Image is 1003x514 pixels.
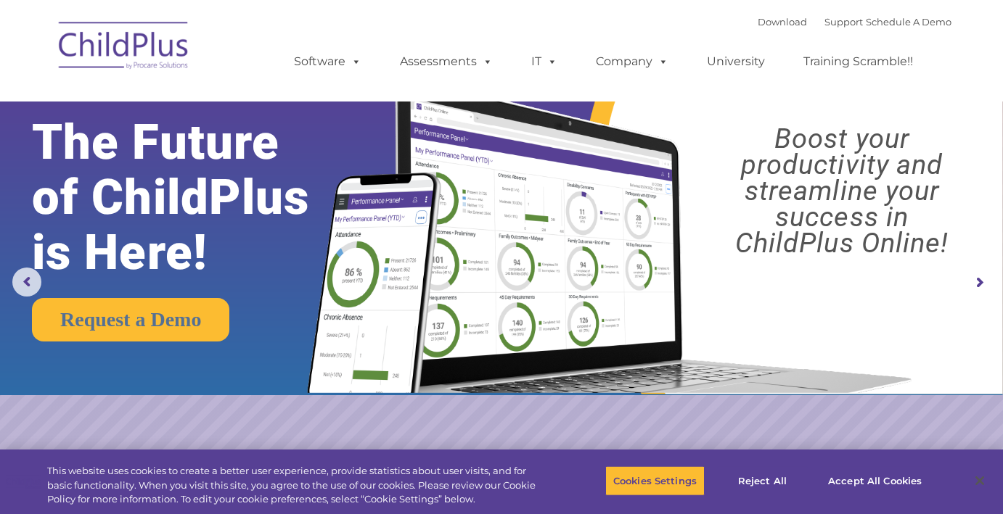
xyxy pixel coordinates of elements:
span: Last name [202,96,246,107]
button: Close [964,465,996,497]
a: Support [824,16,863,28]
a: Download [758,16,807,28]
a: University [692,47,779,76]
img: ChildPlus by Procare Solutions [52,12,197,84]
a: Request a Demo [32,298,229,341]
a: Training Scramble!! [789,47,928,76]
a: Software [279,47,376,76]
a: Assessments [385,47,507,76]
a: IT [517,47,572,76]
font: | [758,16,951,28]
button: Reject All [717,465,808,496]
a: Company [581,47,683,76]
rs-layer: The Future of ChildPlus is Here! [32,115,352,280]
a: Schedule A Demo [866,16,951,28]
button: Cookies Settings [605,465,705,496]
rs-layer: Boost your productivity and streamline your success in ChildPlus Online! [693,125,991,256]
div: This website uses cookies to create a better user experience, provide statistics about user visit... [47,464,552,507]
button: Accept All Cookies [820,465,930,496]
span: Phone number [202,155,263,166]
